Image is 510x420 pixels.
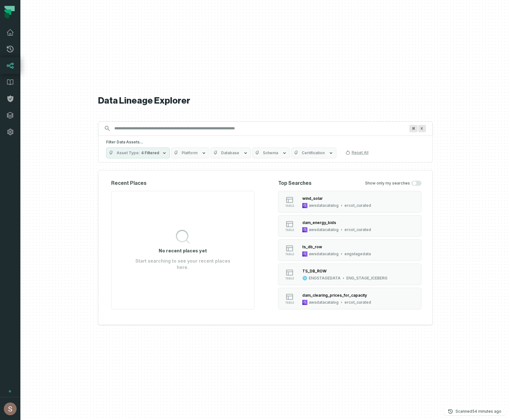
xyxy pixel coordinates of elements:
button: Scanned[DATE] 10:01:50 AM [444,408,505,415]
img: avatar of Shay Gafniel [4,402,17,415]
span: Press ⌘ + K to focus the search bar [409,125,418,132]
p: Scanned [456,408,501,415]
relative-time: Aug 18, 2025, 10:01 AM GMT+3 [472,409,501,414]
span: Press ⌘ + K to focus the search bar [418,125,426,132]
div: Tooltip anchor [7,388,13,394]
h1: Data Lineage Explorer [98,95,433,106]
